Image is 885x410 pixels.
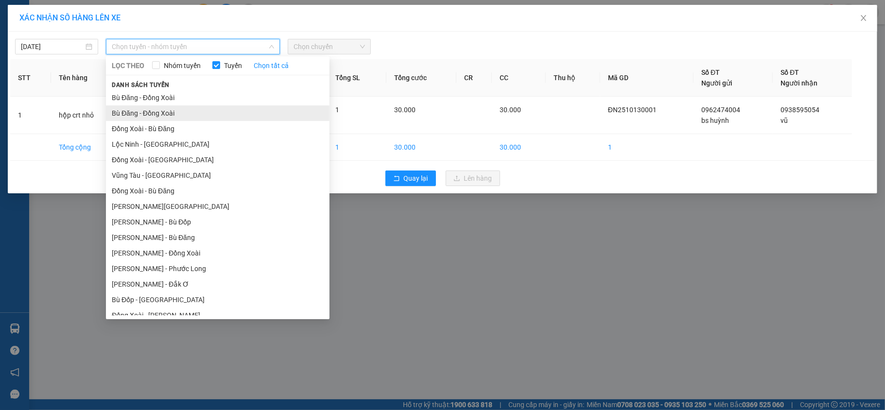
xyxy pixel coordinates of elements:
[386,134,456,161] td: 30.000
[106,261,330,276] li: [PERSON_NAME] - Phước Long
[106,168,330,183] li: Vũng Tàu - [GEOGRAPHIC_DATA]
[492,59,546,97] th: CC
[781,106,819,114] span: 0938595054
[51,97,124,134] td: hộp crt nhỏ
[106,199,330,214] li: [PERSON_NAME][GEOGRAPHIC_DATA]
[701,106,740,114] span: 0962474004
[600,134,694,161] td: 1
[112,60,144,71] span: LỌC THEO
[106,292,330,307] li: Bù Đốp - [GEOGRAPHIC_DATA]
[546,59,600,97] th: Thu hộ
[51,59,124,97] th: Tên hàng
[394,106,416,114] span: 30.000
[106,81,175,89] span: Danh sách tuyến
[112,39,274,54] span: Chọn tuyến - nhóm tuyến
[106,183,330,199] li: Đồng Xoài - Bù Đăng
[74,63,143,76] div: 30.000
[608,106,657,114] span: ĐN2510130001
[106,137,330,152] li: Lộc Ninh - [GEOGRAPHIC_DATA]
[860,14,868,22] span: close
[456,59,492,97] th: CR
[51,134,124,161] td: Tổng cộng
[294,39,365,54] span: Chọn chuyến
[19,13,121,22] span: XÁC NHẬN SỐ HÀNG LÊN XE
[328,59,387,97] th: Tổng SL
[446,171,500,186] button: uploadLên hàng
[106,90,330,105] li: Bù Đăng - Đồng Xoài
[269,44,275,50] span: down
[160,60,205,71] span: Nhóm tuyến
[781,68,799,76] span: Số ĐT
[492,134,546,161] td: 30.000
[106,121,330,137] li: Đồng Xoài - Bù Đăng
[393,175,400,183] span: rollback
[106,307,330,323] li: Đồng Xoài - [PERSON_NAME]
[106,276,330,292] li: [PERSON_NAME] - Đắk Ơ
[220,60,246,71] span: Tuyến
[850,5,877,32] button: Close
[76,8,142,32] div: VP Quận 5
[10,59,51,97] th: STT
[336,106,340,114] span: 1
[500,106,521,114] span: 30.000
[10,97,51,134] td: 1
[8,32,69,43] div: bs huỳnh
[701,68,720,76] span: Số ĐT
[21,41,84,52] input: 13/10/2025
[600,59,694,97] th: Mã GD
[106,230,330,245] li: [PERSON_NAME] - Bù Đăng
[781,79,817,87] span: Người nhận
[701,117,729,124] span: bs huỳnh
[328,134,387,161] td: 1
[106,245,330,261] li: [PERSON_NAME] - Đồng Xoài
[8,8,69,32] div: VP Đắk Nhau
[386,59,456,97] th: Tổng cước
[106,214,330,230] li: [PERSON_NAME] - Bù Đốp
[701,79,732,87] span: Người gửi
[385,171,436,186] button: rollbackQuay lại
[781,117,788,124] span: vũ
[404,173,428,184] span: Quay lại
[106,152,330,168] li: Đồng Xoài - [GEOGRAPHIC_DATA]
[106,105,330,121] li: Bù Đăng - Đồng Xoài
[76,9,99,19] span: Nhận:
[76,32,142,43] div: vũ
[74,65,88,75] span: CC :
[254,60,289,71] a: Chọn tất cả
[8,9,23,19] span: Gửi:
